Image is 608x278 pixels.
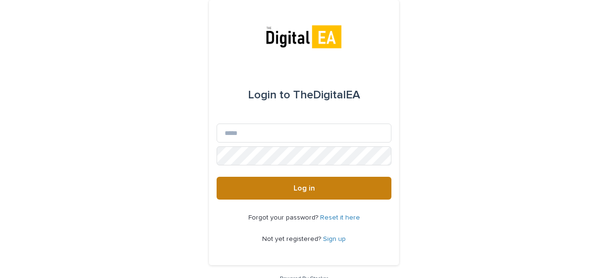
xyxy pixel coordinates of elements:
[320,214,360,221] a: Reset it here
[262,236,323,242] span: Not yet registered?
[217,177,391,200] button: Log in
[248,82,360,108] div: TheDigitalEA
[248,89,290,101] span: Login to
[323,236,346,242] a: Sign up
[263,23,345,51] img: mpnAKsivTWiDOsumdcjk
[248,214,320,221] span: Forgot your password?
[294,184,315,192] span: Log in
